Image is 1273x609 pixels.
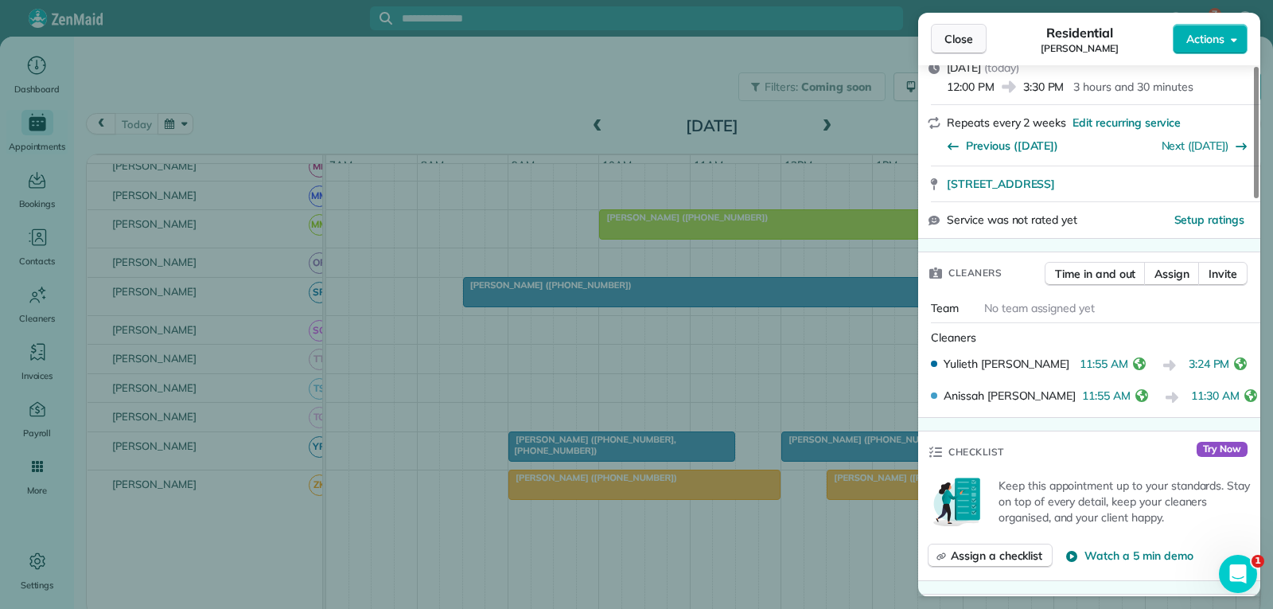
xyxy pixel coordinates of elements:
span: Yulieth [PERSON_NAME] [944,356,1069,372]
span: No team assigned yet [984,301,1095,315]
span: Anissah [PERSON_NAME] [944,388,1076,404]
button: Time in and out [1045,262,1146,286]
span: 11:30 AM [1191,388,1240,408]
a: [STREET_ADDRESS] [947,176,1251,192]
span: Team [931,301,959,315]
button: Assign [1144,262,1200,286]
button: Setup ratings [1174,212,1245,228]
span: Repeats every 2 weeks [947,115,1066,130]
span: 3:24 PM [1189,356,1230,376]
span: Assign a checklist [951,548,1042,564]
span: Actions [1186,31,1224,47]
span: 11:55 AM [1082,388,1131,408]
button: Watch a 5 min demo [1065,548,1193,564]
button: Previous ([DATE]) [947,138,1058,154]
a: Next ([DATE]) [1162,139,1229,153]
span: 3:30 PM [1023,79,1065,95]
button: Close [931,24,987,54]
span: Assign [1154,266,1189,282]
span: Previous ([DATE]) [966,138,1058,154]
button: Next ([DATE]) [1162,138,1248,154]
span: Checklist [948,444,1004,460]
span: Cleaners [948,265,1002,281]
span: 11:55 AM [1080,356,1128,376]
span: [DATE] [947,61,981,75]
button: Invite [1198,262,1248,286]
span: [PERSON_NAME] [1041,42,1119,55]
iframe: Intercom live chat [1219,555,1257,593]
span: Time in and out [1055,266,1135,282]
span: [STREET_ADDRESS] [947,176,1055,192]
button: Assign a checklist [928,544,1053,568]
p: 3 hours and 30 minutes [1073,79,1193,95]
span: Watch a 5 min demo [1084,548,1193,564]
span: Invite [1209,266,1237,282]
span: 1 [1252,555,1264,568]
span: Service was not rated yet [947,212,1077,228]
p: Keep this appointment up to your standards. Stay on top of every detail, keep your cleaners organ... [999,478,1251,525]
span: 12:00 PM [947,79,995,95]
span: Try Now [1197,442,1248,458]
span: Close [944,31,973,47]
span: ( today ) [984,61,1019,75]
span: Residential [1046,23,1114,42]
span: Edit recurring service [1073,115,1181,131]
span: Cleaners [931,330,976,345]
